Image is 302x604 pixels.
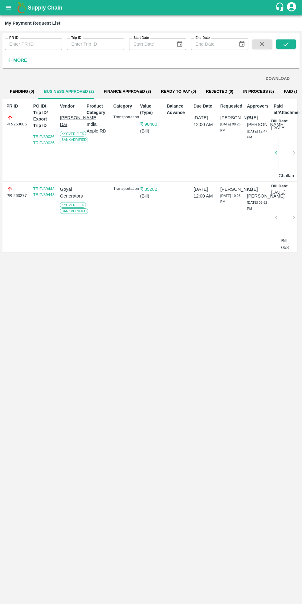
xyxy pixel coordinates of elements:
input: Enter PR ID [5,38,62,50]
p: (B) [PERSON_NAME] [247,114,269,128]
p: Balance Advance [167,103,189,116]
b: Supply Chain [28,5,62,11]
p: Approvers [247,103,269,109]
p: ₹ 90400 [140,121,162,128]
p: PO ID/ Trip ID/ Export Trip ID [33,103,55,129]
p: Value (Type) [140,103,162,116]
strong: More [13,58,27,63]
button: Finance Approved (8) [99,84,156,99]
button: In Process (5) [238,84,279,99]
p: Goyal Generators [60,186,82,200]
span: KYC Verified [60,202,86,208]
button: Ready To Pay (0) [156,84,201,99]
label: Start Date [133,35,149,40]
p: Bill Date: [271,118,288,124]
p: PR ID [6,103,28,109]
div: -- [167,186,189,192]
p: ( Bill ) [140,128,162,134]
p: (B) [PERSON_NAME] [247,186,269,200]
p: Bill-053 [279,237,292,251]
p: Category [113,103,135,109]
div: PR-263606 [6,114,28,127]
p: Due Date [194,103,215,109]
span: Bank Verified [60,137,88,142]
span: [DATE] 05:52 PM [247,201,267,210]
button: Choose date [236,38,248,50]
span: [DATE] 08:26 PM [220,122,241,132]
p: Transportation [113,114,135,120]
button: Pending (0) [5,84,39,99]
p: [DATE] [271,189,286,196]
p: [PERSON_NAME] [220,114,242,121]
input: Start Date [129,38,171,50]
a: TRIP/89036 TRIP/89036 [33,134,55,145]
p: [DATE] [271,124,286,131]
a: Supply Chain [28,3,275,12]
button: Business Approved (2) [39,84,99,99]
span: KYC Verified [60,131,86,137]
img: logo [15,2,28,14]
button: DOWNLOAD [263,73,292,84]
button: Choose date [174,38,186,50]
div: customer-support [275,2,286,13]
span: Bank Verified [60,208,88,214]
p: Transportation [113,186,135,192]
input: Enter Trip ID [67,38,124,50]
p: India Apple RD [87,121,108,135]
p: [DATE] 12:00 AM [194,114,215,128]
button: More [5,55,29,65]
div: account of current user [286,1,297,14]
input: End Date [191,38,233,50]
p: Bill Date: [271,183,288,189]
p: Requested [220,103,242,109]
span: [DATE] 12:47 PM [247,129,267,139]
p: Product Category [87,103,108,116]
div: -- [167,121,189,127]
label: Trip ID [71,35,81,40]
button: open drawer [1,1,15,15]
a: TRIP/89443 TRIP/89443 [33,186,55,197]
p: ₹ 35282 [140,186,162,193]
label: End Date [195,35,210,40]
span: [DATE] 10:23 PM [220,194,241,204]
button: Rejected (0) [201,84,238,99]
p: ( Bill ) [140,193,162,199]
div: PR-263277 [6,186,28,199]
div: My Payment Request List [5,19,60,27]
label: PR ID [9,35,18,40]
p: Challan [279,172,292,179]
p: Paid at/Attachments [274,103,296,116]
p: [PERSON_NAME] Dar [60,114,82,128]
p: [PERSON_NAME] [220,186,242,193]
p: Vendor [60,103,82,109]
p: [DATE] 12:00 AM [194,186,215,200]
